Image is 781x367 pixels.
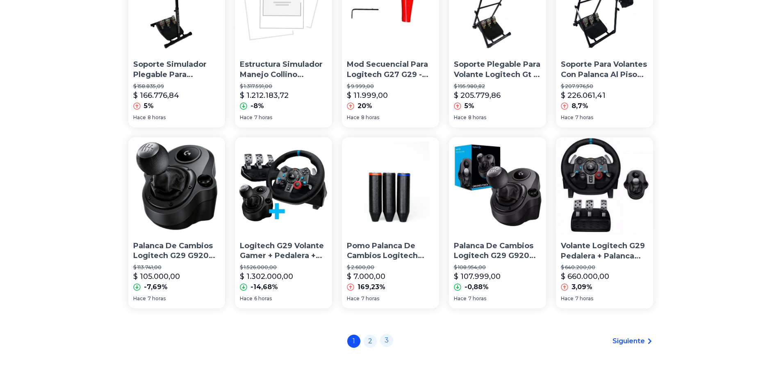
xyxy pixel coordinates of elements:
a: Siguiente [613,336,653,346]
p: -14,68% [250,282,278,292]
p: 20% [357,101,372,111]
p: $ 1.317.591,00 [240,83,327,90]
p: $ 1.526.000,00 [240,264,327,271]
p: Soporte Simulador Plegable Para Volantes Ideal Para G29 G920 [133,59,221,80]
p: $ 1.302.000,00 [240,271,293,282]
span: 7 horas [575,295,593,302]
p: 169,23% [357,282,385,292]
img: Palanca De Cambios Logitech G29 G920 Driving Force Shifter [449,137,546,234]
a: 3 [380,334,393,347]
p: $ 166.776,84 [133,90,179,101]
span: Hace [454,295,467,302]
span: 7 horas [468,295,486,302]
p: Estructura Simulador Manejo Collino Formula Sim Volante G29 [240,59,327,80]
p: Palanca De Cambios Logitech G29 G920 Driving Force Shifter [454,241,541,261]
img: Logitech G29 Volante Gamer + Pedalera + Palanca Pc Ps3 Ps4 [235,137,332,234]
p: $ 113.741,00 [133,264,221,271]
span: Hace [561,114,574,121]
p: $ 2.600,00 [347,264,434,271]
a: Pomo Palanca De Cambios Logitech G25 G27 G29 G920 Blz DesignPomo Palanca De Cambios Logitech G25 ... [342,137,439,308]
span: Hace [347,295,360,302]
p: 5% [465,101,474,111]
a: Palanca De Cambios Logitech G29 G920 Driving Force ShifterPalanca De Cambios Logitech G29 G920 Dr... [128,137,225,308]
span: 7 horas [575,114,593,121]
p: $ 9.999,00 [347,83,434,90]
span: 8 horas [361,114,379,121]
p: Logitech G29 Volante Gamer + Pedalera + Palanca Pc Ps3 Ps4 [240,241,327,261]
p: $ 158.835,09 [133,83,221,90]
span: Hace [133,114,146,121]
p: $ 1.212.183,72 [240,90,289,101]
span: 7 horas [254,114,272,121]
span: Hace [133,295,146,302]
p: Soporte Plegable Para Volante Logitech Gt - G25 - G27 - G29 [454,59,541,80]
img: Volante Logitech G29 Pedalera + Palanca G29 Ps3 Ps4 Pc [556,137,653,234]
span: Hace [561,295,574,302]
p: $ 660.000,00 [561,271,609,282]
p: $ 107.999,00 [454,271,501,282]
p: -7,69% [144,282,168,292]
span: Siguiente [613,336,645,346]
a: Palanca De Cambios Logitech G29 G920 Driving Force ShifterPalanca De Cambios Logitech G29 G920 Dr... [449,137,546,308]
p: Mod Secuencial Para Logitech G27 G29 - Adaptador Shifter(pc) [347,59,434,80]
span: 6 horas [254,295,272,302]
img: Pomo Palanca De Cambios Logitech G25 G27 G29 G920 Blz Design [342,137,439,234]
p: -0,88% [465,282,489,292]
p: $ 226.061,41 [561,90,606,101]
img: Palanca De Cambios Logitech G29 G920 Driving Force Shifter [128,137,225,234]
a: Logitech G29 Volante Gamer + Pedalera + Palanca Pc Ps3 Ps4Logitech G29 Volante Gamer + Pedalera +... [235,137,332,308]
p: $ 7.000,00 [347,271,385,282]
p: Volante Logitech G29 Pedalera + Palanca G29 Ps3 Ps4 Pc [561,241,648,261]
a: 2 [364,335,377,348]
p: Soporte Para Volantes Con Palanca Al Piso Logitech G29 G920 [561,59,648,80]
span: 8 horas [148,114,166,121]
p: Palanca De Cambios Logitech G29 G920 Driving Force Shifter [133,241,221,261]
span: 8 horas [468,114,486,121]
p: Pomo Palanca De Cambios Logitech G25 G27 G29 G920 Blz Design [347,241,434,261]
p: 5% [144,101,154,111]
span: Hace [240,295,253,302]
span: Hace [240,114,253,121]
span: Hace [347,114,360,121]
p: 8,7% [572,101,588,111]
p: $ 11.999,00 [347,90,388,101]
span: 7 horas [361,295,379,302]
span: 7 horas [148,295,166,302]
p: $ 207.976,50 [561,83,648,90]
p: $ 195.980,82 [454,83,541,90]
p: -8% [250,101,264,111]
p: $ 108.954,00 [454,264,541,271]
a: Volante Logitech G29 Pedalera + Palanca G29 Ps3 Ps4 Pc Volante Logitech G29 Pedalera + Palanca G2... [556,137,653,308]
p: $ 205.779,86 [454,90,501,101]
span: Hace [454,114,467,121]
p: 3,09% [572,282,592,292]
p: $ 105.000,00 [133,271,180,282]
p: $ 640.200,00 [561,264,648,271]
